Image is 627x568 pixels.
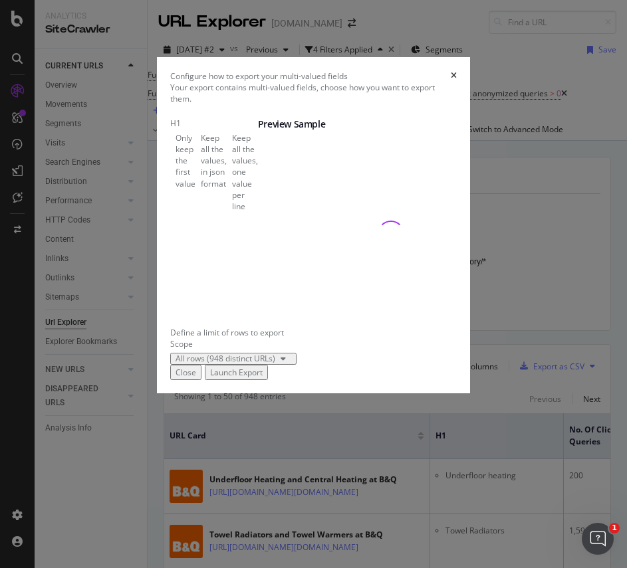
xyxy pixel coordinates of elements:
[170,338,193,349] label: Scope
[176,367,196,378] div: Close
[195,132,227,189] div: Keep all the values, in json format
[170,327,457,338] div: Define a limit of rows to export
[205,365,268,380] button: Launch Export
[201,132,227,189] div: Keep all the values, in json format
[258,118,524,131] div: Preview Sample
[451,70,457,82] div: times
[582,523,614,555] iframe: Intercom live chat
[170,365,201,380] button: Close
[176,355,275,363] div: All rows (948 distinct URLs)
[210,367,263,378] div: Launch Export
[170,132,195,189] div: Only keep the first value
[176,132,195,189] div: Only keep the first value
[157,57,471,394] div: modal
[232,132,258,212] div: Keep all the values, one value per line
[170,118,181,129] label: H1
[170,353,297,365] button: All rows (948 distinct URLs)
[170,82,457,104] div: Your export contains multi-valued fields, choose how you want to export them.
[170,70,348,82] div: Configure how to export your multi-valued fields
[609,523,620,533] span: 1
